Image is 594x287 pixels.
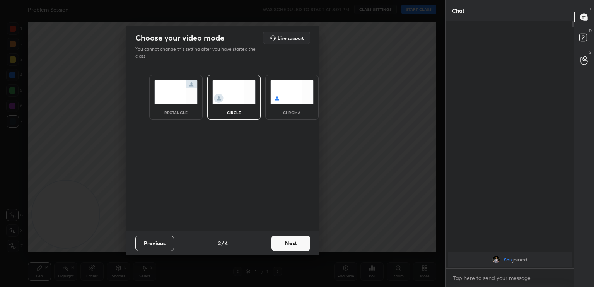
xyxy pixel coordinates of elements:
span: joined [512,256,527,263]
div: grid [446,250,574,269]
h4: / [222,239,224,247]
div: circle [218,111,249,114]
img: circleScreenIcon.acc0effb.svg [212,80,256,104]
img: chromaScreenIcon.c19ab0a0.svg [270,80,314,104]
img: 9689d3ed888646769c7969bc1f381e91.jpg [492,256,500,263]
img: normalScreenIcon.ae25ed63.svg [154,80,198,104]
h4: 2 [218,239,221,247]
p: Chat [446,0,471,21]
p: You cannot change this setting after you have started the class [135,46,261,60]
p: G [589,50,592,55]
h5: Live support [278,36,304,40]
div: rectangle [160,111,191,114]
h4: 4 [225,239,228,247]
h2: Choose your video mode [135,33,224,43]
p: T [589,6,592,12]
button: Previous [135,236,174,251]
span: You [503,256,512,263]
button: Next [271,236,310,251]
p: D [589,28,592,34]
div: chroma [277,111,307,114]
